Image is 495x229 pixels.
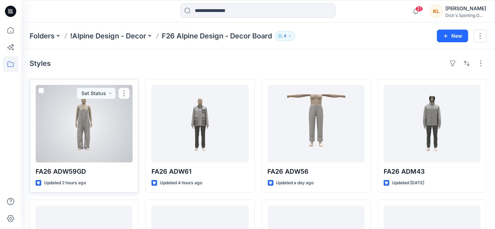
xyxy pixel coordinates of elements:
a: FA26 ADW61 [151,85,248,162]
a: FA26 ADW59GD [36,85,132,162]
a: !Alpine Design - Decor [70,31,146,41]
a: FA26 ADW56 [268,85,365,162]
span: 31 [415,6,423,12]
p: 4 [284,32,286,40]
p: Updated a day ago [276,179,314,187]
p: F26 Alpine Design - Decor Board [162,31,272,41]
button: New [437,30,468,42]
div: KL [430,5,443,18]
p: Updated 2 hours ago [44,179,86,187]
div: [PERSON_NAME] [445,4,486,13]
a: Folders [30,31,55,41]
p: FA26 ADW59GD [36,167,132,177]
h4: Styles [30,59,51,68]
p: FA26 ADM43 [384,167,481,177]
p: Updated 4 hours ago [160,179,202,187]
button: 4 [275,31,295,41]
a: FA26 ADM43 [384,85,481,162]
p: Updated [DATE] [392,179,424,187]
p: FA26 ADW56 [268,167,365,177]
div: Dick's Sporting G... [445,13,486,18]
p: FA26 ADW61 [151,167,248,177]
